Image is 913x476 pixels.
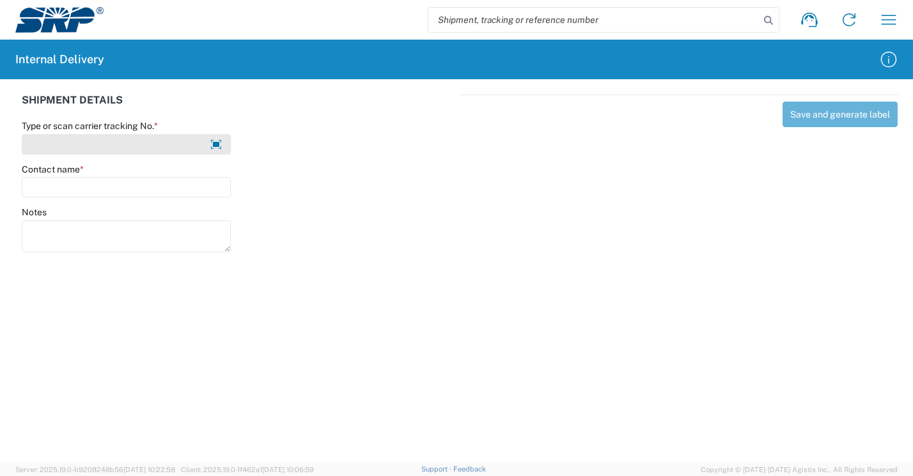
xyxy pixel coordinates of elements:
span: [DATE] 10:22:58 [123,466,175,473]
label: Notes [22,206,47,218]
span: Client: 2025.19.0-1f462a1 [181,466,314,473]
span: Server: 2025.19.0-b9208248b56 [15,466,175,473]
div: SHIPMENT DETAILS [22,95,453,120]
a: Support [421,465,453,473]
label: Contact name [22,164,84,175]
h2: Internal Delivery [15,52,104,67]
label: Type or scan carrier tracking No. [22,120,158,132]
a: Feedback [453,465,486,473]
span: [DATE] 10:06:59 [262,466,314,473]
input: Shipment, tracking or reference number [428,8,760,32]
span: Copyright © [DATE]-[DATE] Agistix Inc., All Rights Reserved [701,464,898,475]
img: srp [15,7,104,33]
